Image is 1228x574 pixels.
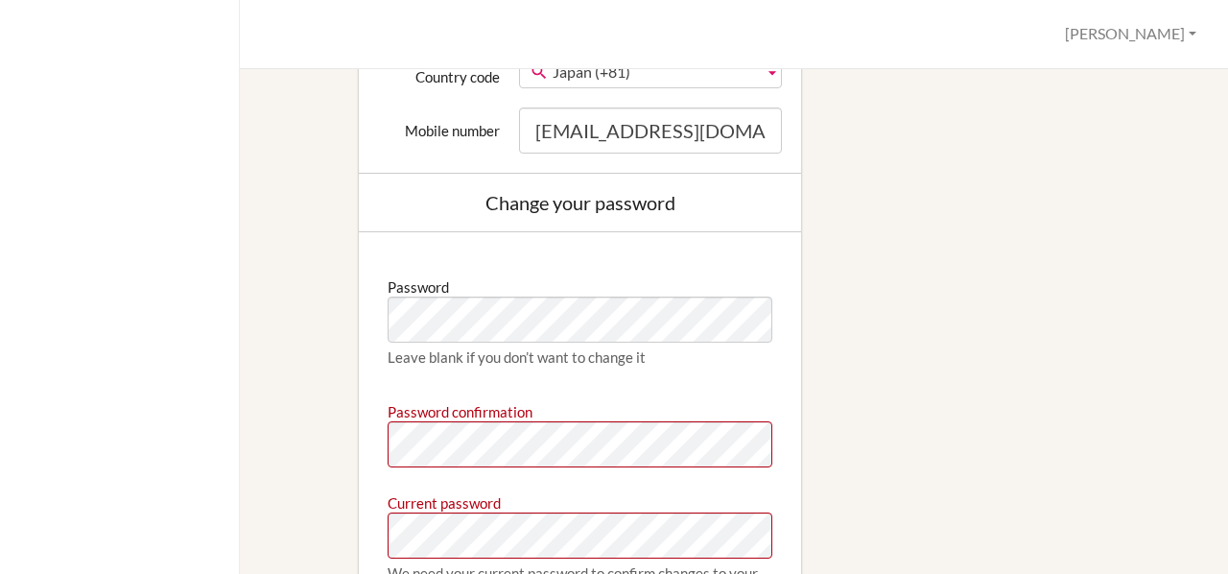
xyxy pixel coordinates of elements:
div: Leave blank if you don’t want to change it [388,347,772,367]
button: [PERSON_NAME] [1056,16,1205,52]
label: Current password [388,487,501,513]
label: Password confirmation [388,395,532,421]
span: Japan (+81) [553,55,756,89]
label: Password [388,271,449,297]
div: Change your password [378,193,782,212]
label: Country code [368,54,509,86]
label: Mobile number [368,108,509,140]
